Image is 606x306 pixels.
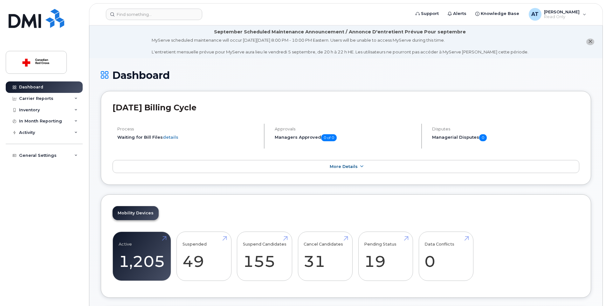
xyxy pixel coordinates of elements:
a: details [163,135,178,140]
a: Pending Status 19 [364,235,407,277]
h1: Dashboard [101,70,591,81]
h4: Process [117,127,258,131]
a: Mobility Devices [113,206,159,220]
li: Waiting for Bill Files [117,134,258,140]
h5: Managers Approved [275,134,416,141]
div: MyServe scheduled maintenance will occur [DATE][DATE] 8:00 PM - 10:00 PM Eastern. Users will be u... [152,37,528,55]
h5: Managerial Disputes [432,134,579,141]
a: Active 1,205 [119,235,165,277]
h4: Disputes [432,127,579,131]
div: September Scheduled Maintenance Announcement / Annonce D'entretient Prévue Pour septembre [214,29,466,35]
a: Cancel Candidates 31 [304,235,347,277]
button: close notification [586,38,594,45]
h4: Approvals [275,127,416,131]
a: Data Conflicts 0 [424,235,467,277]
a: Suspended 49 [182,235,225,277]
span: More Details [330,164,358,169]
span: 0 [479,134,487,141]
h2: [DATE] Billing Cycle [113,103,579,112]
span: 0 of 0 [321,134,337,141]
a: Suspend Candidates 155 [243,235,286,277]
